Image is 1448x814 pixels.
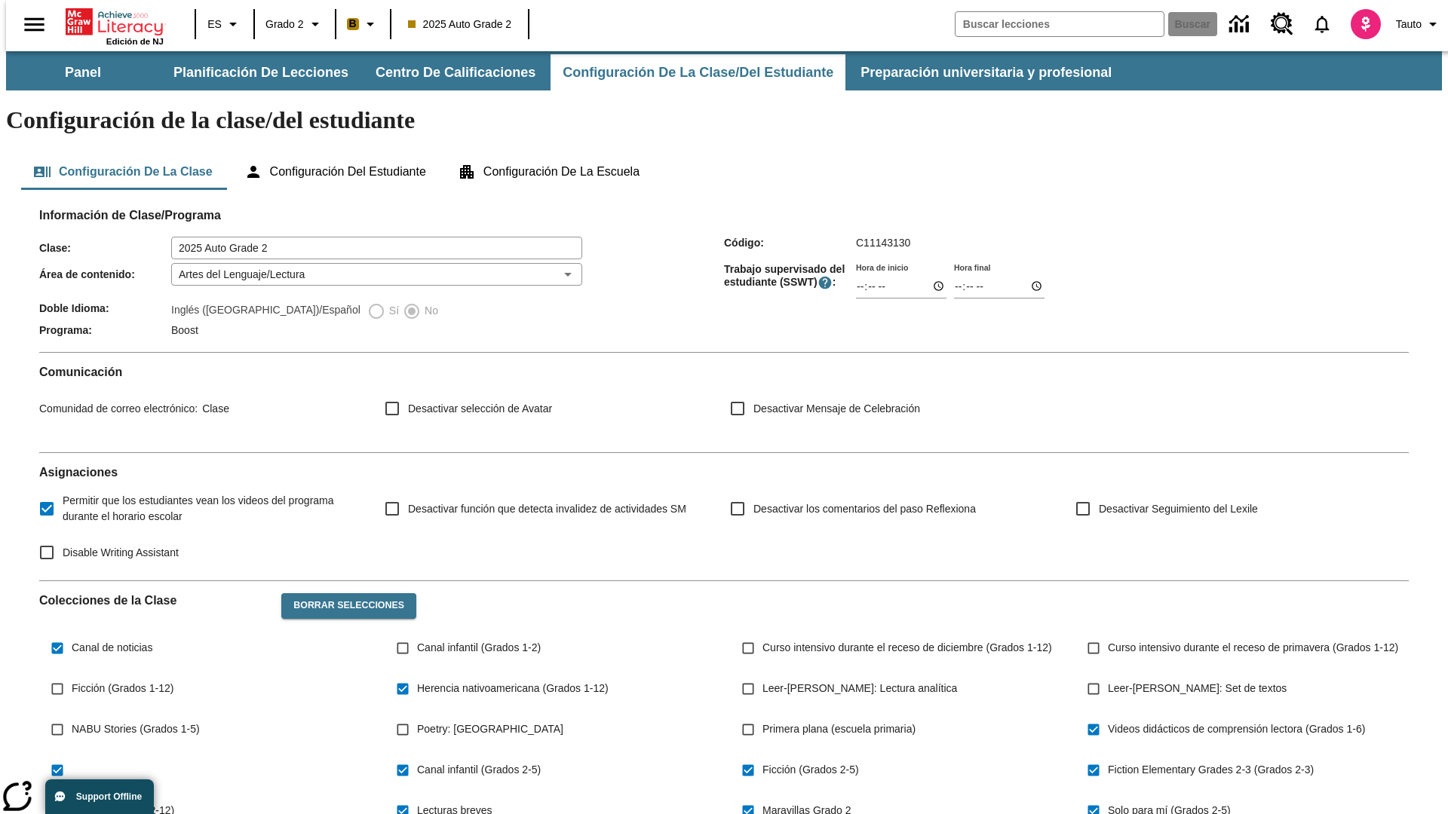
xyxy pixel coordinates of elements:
span: Canal infantil (Grados 1-2) [417,640,541,656]
button: Centro de calificaciones [364,54,548,90]
span: Desactivar los comentarios del paso Reflexiona [753,501,976,517]
span: Código : [724,237,856,249]
span: Ficción (Grados 1-12) [72,681,173,696]
img: avatar image [1351,9,1381,39]
input: Buscar campo [956,12,1164,36]
h1: Configuración de la clase/del estudiante [6,106,1442,134]
label: Hora final [954,262,990,273]
span: Disable Writing Assistant [63,545,179,561]
span: Clase : [39,242,171,254]
span: Tauto [1396,17,1422,32]
div: Portada [66,5,164,46]
span: Leer-[PERSON_NAME]: Set de textos [1108,681,1287,696]
span: Fiction Elementary Grades 2-3 (Grados 2-3) [1108,762,1314,778]
button: Panel [8,54,158,90]
span: B [349,14,357,33]
span: Videos didácticos de comprensión lectora (Grados 1-6) [1108,721,1365,737]
button: Support Offline [45,779,154,814]
span: Support Offline [76,791,142,802]
button: Preparación universitaria y profesional [848,54,1124,90]
span: Primera plana (escuela primaria) [762,721,916,737]
span: ES [207,17,222,32]
span: Poetry: [GEOGRAPHIC_DATA] [417,721,563,737]
span: Desactivar selección de Avatar [408,401,552,417]
button: Escoja un nuevo avatar [1342,5,1390,44]
span: No [421,303,438,319]
div: Subbarra de navegación [6,51,1442,90]
span: Comunidad de correo electrónico : [39,402,198,415]
span: Grado 2 [265,17,304,32]
h2: Información de Clase/Programa [39,208,1409,222]
span: Desactivar Mensaje de Celebración [753,401,920,417]
a: Centro de información [1220,4,1262,45]
span: Leer-[PERSON_NAME]: Lectura analítica [762,681,957,696]
button: Lenguaje: ES, Selecciona un idioma [201,11,249,38]
span: Curso intensivo durante el receso de primavera (Grados 1-12) [1108,640,1398,656]
button: Perfil/Configuración [1390,11,1448,38]
span: 2025 Auto Grade 2 [408,17,512,32]
h2: Colecciones de la Clase [39,593,269,607]
button: El Tiempo Supervisado de Trabajo Estudiantil es el período durante el cual los estudiantes pueden... [818,275,833,290]
div: Asignaciones [39,465,1409,568]
div: Configuración de la clase/del estudiante [21,154,1427,190]
button: Planificación de lecciones [161,54,360,90]
h2: Asignaciones [39,465,1409,479]
button: Configuración de la clase/del estudiante [551,54,845,90]
div: Artes del Lenguaje/Lectura [171,263,582,286]
label: Inglés ([GEOGRAPHIC_DATA])/Español [171,302,360,320]
span: Trabajo supervisado del estudiante (SSWT) : [724,263,856,290]
button: Grado: Grado 2, Elige un grado [259,11,330,38]
span: Doble Idioma : [39,302,171,314]
span: Permitir que los estudiantes vean los videos del programa durante el horario escolar [63,493,360,525]
button: Abrir el menú lateral [12,2,57,47]
span: Área de contenido : [39,268,171,280]
span: Canal de noticias [72,640,152,656]
span: Programa : [39,324,171,336]
span: Boost [171,324,198,336]
div: Información de Clase/Programa [39,223,1409,340]
span: NABU Stories (Grados 1-5) [72,721,200,737]
span: Ficción (Grados 2-5) [762,762,859,778]
div: Comunicación [39,365,1409,440]
div: Subbarra de navegación [6,54,1125,90]
a: Notificaciones [1302,5,1342,44]
a: Centro de recursos, Se abrirá en una pestaña nueva. [1262,4,1302,44]
span: Sí [385,303,399,319]
button: Borrar selecciones [281,593,416,619]
span: Desactivar función que detecta invalidez de actividades SM [408,501,686,517]
span: Herencia nativoamericana (Grados 1-12) [417,681,609,696]
span: Edición de NJ [106,37,164,46]
span: C11143130 [856,237,910,249]
span: Clase [198,402,229,415]
a: Portada [66,7,164,37]
label: Hora de inicio [856,262,908,273]
button: Boost El color de la clase es anaranjado claro. Cambiar el color de la clase. [341,11,385,38]
h2: Comunicación [39,365,1409,379]
button: Configuración del estudiante [232,154,438,190]
input: Clase [171,237,582,259]
button: Configuración de la escuela [446,154,652,190]
button: Configuración de la clase [21,154,225,190]
span: Desactivar Seguimiento del Lexile [1099,501,1258,517]
span: Canal infantil (Grados 2-5) [417,762,541,778]
span: Curso intensivo durante el receso de diciembre (Grados 1-12) [762,640,1052,656]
